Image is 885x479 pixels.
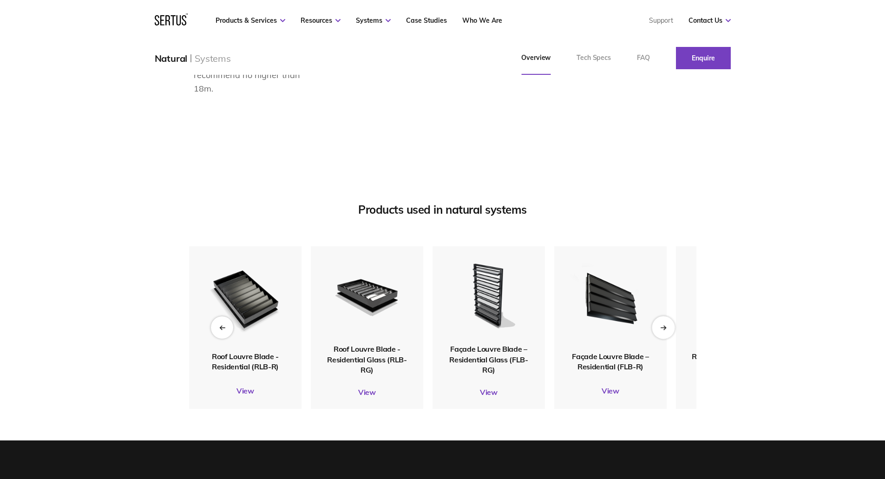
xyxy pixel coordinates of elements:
[692,351,772,371] span: Roof Ventilation Collar - Residential (RVC-R)
[564,41,624,75] a: Tech Specs
[676,47,731,69] a: Enquire
[195,52,231,64] div: Systems
[189,386,302,395] a: View
[155,52,188,64] div: Natural
[211,316,233,339] div: Previous slide
[212,351,279,371] span: Roof Louvre Blade - Residential (RLB-R)
[449,344,528,374] span: Façade Louvre Blade – Residential Glass (FLB-RG)
[839,434,885,479] iframe: Chat Widget
[356,16,391,25] a: Systems
[406,16,447,25] a: Case Studies
[311,387,423,397] a: View
[554,386,667,395] a: View
[652,316,675,339] div: Next slide
[649,16,673,25] a: Support
[216,16,285,25] a: Products & Services
[189,203,696,217] div: Products used in natural systems
[572,351,649,371] span: Façade Louvre Blade – Residential (FLB-R)
[688,16,731,25] a: Contact Us
[301,16,341,25] a: Resources
[676,386,788,395] a: View
[624,41,663,75] a: FAQ
[462,16,502,25] a: Who We Are
[327,344,407,374] span: Roof Louvre Blade - Residential Glass (RLB-RG)
[433,387,545,397] a: View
